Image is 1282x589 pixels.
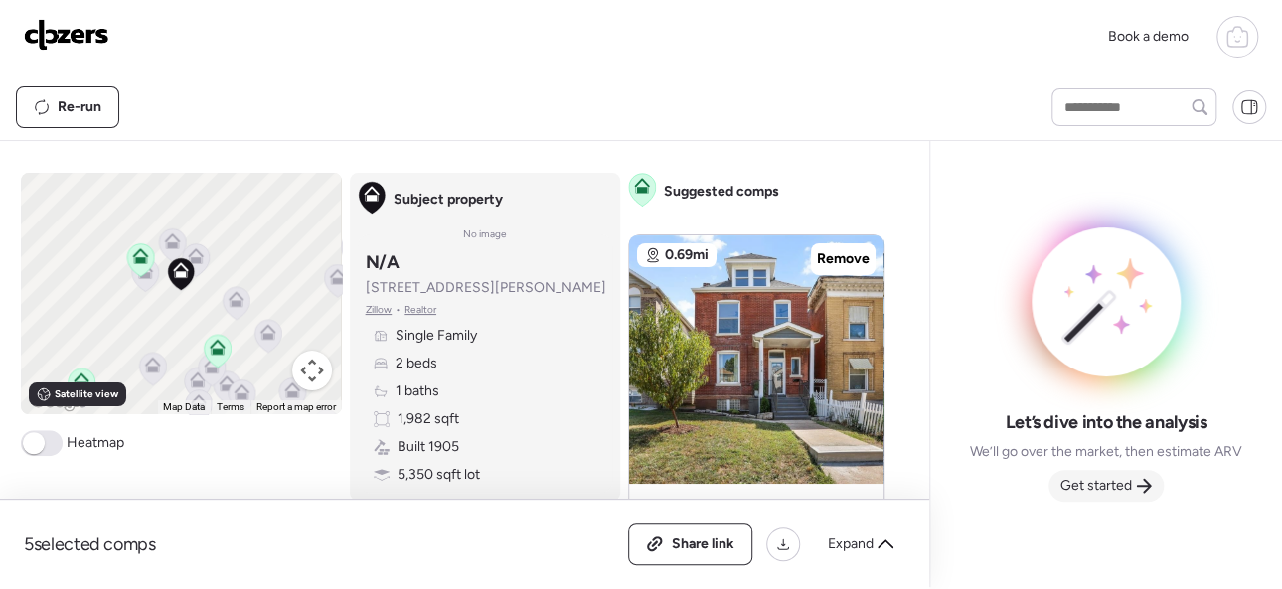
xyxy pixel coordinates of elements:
[366,278,606,298] span: [STREET_ADDRESS][PERSON_NAME]
[828,534,874,554] span: Expand
[672,534,734,554] span: Share link
[24,19,109,51] img: Logo
[404,302,436,318] span: Realtor
[396,381,439,401] span: 1 baths
[664,182,779,202] span: Suggested comps
[1005,410,1206,434] span: Let’s dive into the analysis
[26,388,91,414] a: Open this area in Google Maps (opens a new window)
[396,354,437,373] span: 2 beds
[398,465,480,485] span: 5,350 sqft lot
[55,386,118,402] span: Satellite view
[398,409,459,429] span: 1,982 sqft
[665,245,709,265] span: 0.69mi
[396,302,401,318] span: •
[394,190,503,210] span: Subject property
[26,388,91,414] img: Google
[67,433,124,453] span: Heatmap
[217,401,244,412] a: Terms (opens in new tab)
[24,532,156,556] span: 5 selected comps
[292,351,332,390] button: Map camera controls
[817,249,870,269] span: Remove
[1060,476,1132,496] span: Get started
[463,226,507,242] span: No image
[58,97,101,117] span: Re-run
[396,326,477,346] span: Single Family
[366,302,393,318] span: Zillow
[256,401,336,412] a: Report a map error
[970,442,1242,462] span: We’ll go over the market, then estimate ARV
[366,250,400,274] h3: N/A
[1108,28,1189,45] span: Book a demo
[163,400,205,414] button: Map Data
[398,437,459,457] span: Built 1905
